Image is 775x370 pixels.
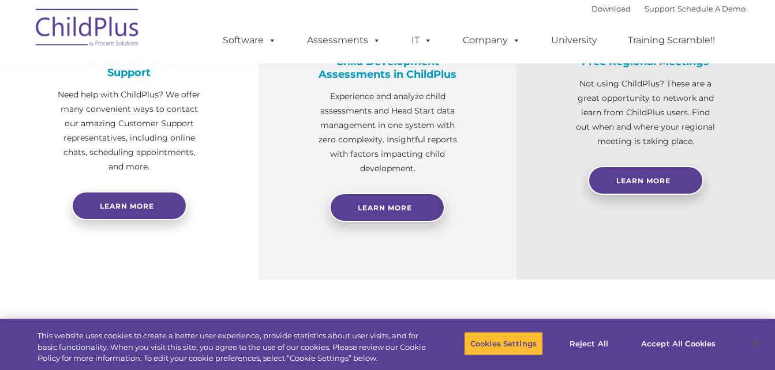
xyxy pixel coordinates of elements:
[211,29,288,52] a: Software
[160,76,196,85] span: Last name
[574,77,717,149] p: Not using ChildPlus? These are a great opportunity to network and learn from ChildPlus users. Fin...
[400,29,444,52] a: IT
[616,176,671,185] span: Learn More
[553,331,625,356] button: Reject All
[160,123,209,132] span: Phone number
[616,29,727,52] a: Training Scramble!!
[744,331,769,356] button: Close
[591,4,746,13] font: |
[316,89,459,176] p: Experience and analyze child assessments and Head Start data management in one system with zero c...
[58,54,201,79] h4: Reliable Customer Support
[100,202,154,210] span: Learn more
[316,55,459,81] h4: Child Development Assessments in ChildPlus
[30,1,145,58] img: ChildPlus by Procare Solutions
[330,193,445,222] a: Learn More
[635,331,722,356] button: Accept All Cookies
[451,29,532,52] a: Company
[645,4,675,13] a: Support
[540,29,609,52] a: University
[72,191,187,220] a: Learn more
[588,166,703,195] a: Learn More
[591,4,631,13] a: Download
[38,330,426,364] div: This website uses cookies to create a better user experience, provide statistics about user visit...
[677,4,746,13] a: Schedule A Demo
[295,29,392,52] a: Assessments
[358,203,412,212] span: Learn More
[464,331,543,356] button: Cookies Settings
[58,88,201,174] p: Need help with ChildPlus? We offer many convenient ways to contact our amazing Customer Support r...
